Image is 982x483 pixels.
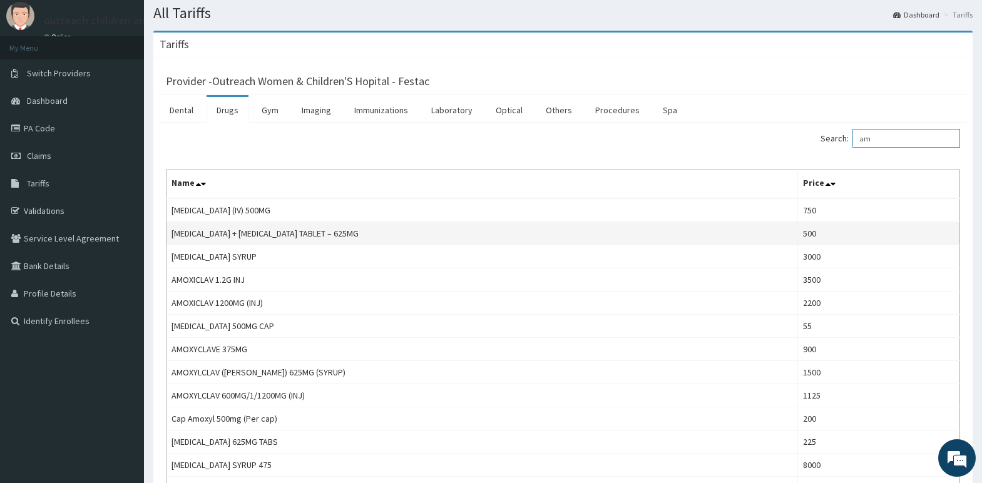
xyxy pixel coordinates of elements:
[153,5,973,21] h1: All Tariffs
[205,6,235,36] div: Minimize live chat window
[798,245,960,268] td: 3000
[893,9,939,20] a: Dashboard
[798,338,960,361] td: 900
[27,150,51,161] span: Claims
[166,361,798,384] td: AMOXYLCLAV ([PERSON_NAME]) 625MG (SYRUP)
[798,268,960,292] td: 3500
[44,33,74,41] a: Online
[166,384,798,407] td: AMOXYLCLAV 600MG/1/1200MG (INJ)
[166,407,798,430] td: Cap Amoxyl 500mg (Per cap)
[798,292,960,315] td: 2200
[27,68,91,79] span: Switch Providers
[821,129,960,148] label: Search:
[166,268,798,292] td: AMOXICLAV 1.2G INJ
[798,454,960,477] td: 8000
[166,338,798,361] td: AMOXYCLAVE 375MG
[653,97,687,123] a: Spa
[160,39,189,50] h3: Tariffs
[798,198,960,222] td: 750
[166,170,798,199] th: Name
[292,97,341,123] a: Imaging
[421,97,483,123] a: Laboratory
[798,170,960,199] th: Price
[23,63,51,94] img: d_794563401_company_1708531726252_794563401
[536,97,582,123] a: Others
[486,97,533,123] a: Optical
[166,222,798,245] td: [MEDICAL_DATA] + [MEDICAL_DATA] TABLET – 625MG
[44,15,234,26] p: outreach children and Women Hospital
[798,407,960,430] td: 200
[166,454,798,477] td: [MEDICAL_DATA] SYRUP 475
[166,198,798,222] td: [MEDICAL_DATA] (IV) 500MG
[166,292,798,315] td: AMOXICLAV 1200MG (INJ)
[27,95,68,106] span: Dashboard
[166,315,798,338] td: [MEDICAL_DATA] 500MG CAP
[252,97,289,123] a: Gym
[852,129,960,148] input: Search:
[73,158,173,284] span: We're online!
[166,245,798,268] td: [MEDICAL_DATA] SYRUP
[6,2,34,30] img: User Image
[160,97,203,123] a: Dental
[798,361,960,384] td: 1500
[798,430,960,454] td: 225
[798,315,960,338] td: 55
[166,430,798,454] td: [MEDICAL_DATA] 625MG TABS
[65,70,210,86] div: Chat with us now
[27,178,49,189] span: Tariffs
[798,222,960,245] td: 500
[6,342,238,385] textarea: Type your message and hit 'Enter'
[207,97,248,123] a: Drugs
[585,97,650,123] a: Procedures
[344,97,418,123] a: Immunizations
[166,76,429,87] h3: Provider - Outreach Women & Children'S Hopital - Festac
[941,9,973,20] li: Tariffs
[798,384,960,407] td: 1125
